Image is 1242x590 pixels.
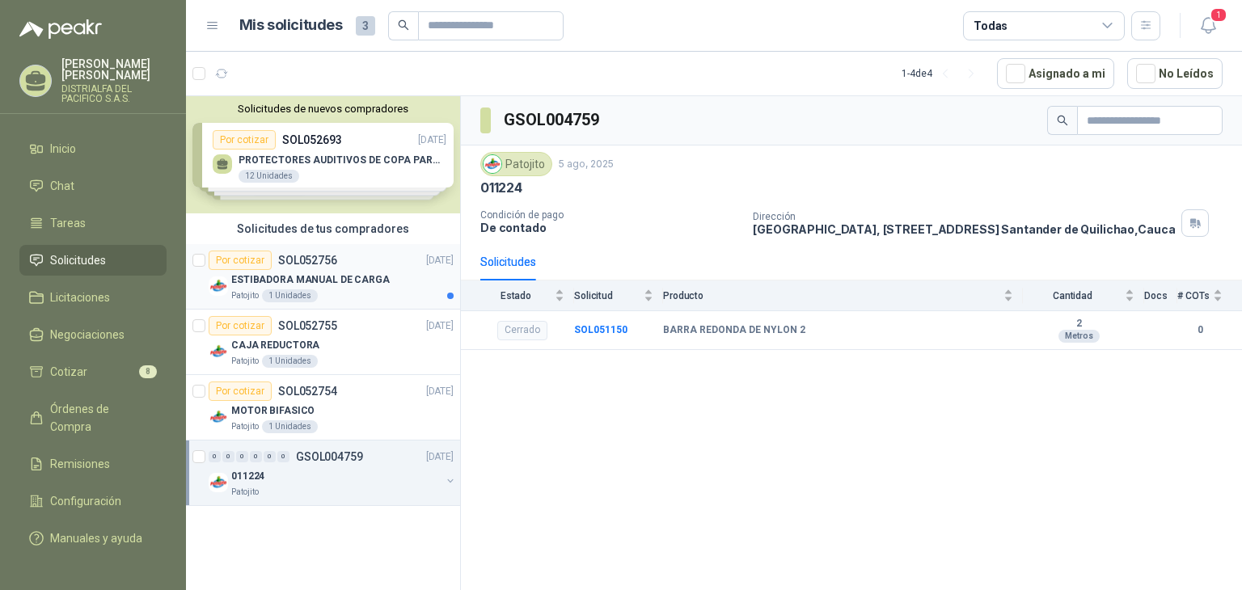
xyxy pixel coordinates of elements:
div: 0 [264,451,276,462]
p: Patojito [231,486,259,499]
h1: Mis solicitudes [239,14,343,37]
a: SOL051150 [574,324,627,335]
p: Dirección [753,211,1175,222]
p: SOL052755 [278,320,337,331]
div: 0 [277,451,289,462]
img: Company Logo [209,276,228,296]
p: 5 ago, 2025 [559,157,614,172]
p: De contado [480,221,740,234]
span: Inicio [50,140,76,158]
div: Solicitudes de nuevos compradoresPor cotizarSOL052693[DATE] PROTECTORES AUDITIVOS DE COPA PARA CA... [186,96,460,213]
div: Patojito [480,152,552,176]
a: Tareas [19,208,167,238]
span: search [1057,115,1068,126]
div: 0 [222,451,234,462]
span: search [398,19,409,31]
div: 0 [236,451,248,462]
b: BARRA REDONDA DE NYLON 2 [663,324,805,337]
div: Metros [1058,330,1100,343]
span: Chat [50,177,74,195]
p: Patojito [231,420,259,433]
span: # COTs [1177,290,1210,301]
p: CAJA REDUCTORA [231,338,319,353]
span: 3 [356,16,375,36]
button: Solicitudes de nuevos compradores [192,103,454,115]
p: SOL052754 [278,386,337,397]
th: Docs [1144,280,1177,310]
p: DISTRIALFA DEL PACIFICO S.A.S. [61,84,167,103]
span: Manuales y ayuda [50,529,142,547]
img: Company Logo [209,407,228,427]
a: Solicitudes [19,245,167,276]
a: Por cotizarSOL052755[DATE] Company LogoCAJA REDUCTORAPatojito1 Unidades [186,310,460,375]
span: Solicitudes [50,251,106,269]
th: # COTs [1177,280,1242,310]
div: Por cotizar [209,251,272,270]
p: MOTOR BIFASICO [231,403,315,419]
th: Solicitud [574,280,663,310]
p: Patojito [231,355,259,368]
p: SOL052756 [278,255,337,266]
a: Órdenes de Compra [19,394,167,442]
span: 8 [139,365,157,378]
a: Manuales y ayuda [19,523,167,554]
div: Cerrado [497,321,547,340]
span: 1 [1210,7,1227,23]
a: Chat [19,171,167,201]
div: Todas [974,17,1008,35]
p: Patojito [231,289,259,302]
img: Company Logo [209,473,228,492]
a: Inicio [19,133,167,164]
th: Estado [461,280,574,310]
button: Asignado a mi [997,58,1114,89]
img: Logo peakr [19,19,102,39]
span: Licitaciones [50,289,110,306]
p: [DATE] [426,253,454,268]
p: [DATE] [426,384,454,399]
b: 2 [1023,318,1134,331]
th: Cantidad [1023,280,1144,310]
span: Cotizar [50,363,87,381]
div: Solicitudes [480,253,536,271]
div: 0 [250,451,262,462]
p: GSOL004759 [296,451,363,462]
span: Negociaciones [50,326,125,343]
th: Producto [663,280,1023,310]
a: Por cotizarSOL052754[DATE] Company LogoMOTOR BIFASICOPatojito1 Unidades [186,375,460,440]
span: Producto [663,290,1000,301]
a: Remisiones [19,449,167,479]
p: 011224 [480,179,522,196]
p: 011224 [231,469,264,484]
p: ESTIBADORA MANUAL DE CARGA [231,272,390,288]
div: 0 [209,451,221,462]
div: 1 Unidades [262,355,318,368]
span: Configuración [50,492,121,510]
div: 1 Unidades [262,420,318,433]
img: Company Logo [484,155,501,173]
a: Configuración [19,486,167,516]
a: Cotizar8 [19,356,167,387]
div: 1 Unidades [262,289,318,302]
div: 1 - 4 de 4 [902,61,984,86]
p: [DATE] [426,449,454,465]
h3: GSOL004759 [504,107,602,133]
a: Licitaciones [19,282,167,313]
p: Condición de pago [480,209,740,221]
span: Solicitud [574,290,640,301]
a: 0 0 0 0 0 0 GSOL004759[DATE] Company Logo011224Patojito [209,447,457,499]
a: Negociaciones [19,319,167,350]
div: Solicitudes de tus compradores [186,213,460,244]
a: Por cotizarSOL052756[DATE] Company LogoESTIBADORA MANUAL DE CARGAPatojito1 Unidades [186,244,460,310]
span: Tareas [50,214,86,232]
img: Company Logo [209,342,228,361]
span: Remisiones [50,455,110,473]
span: Estado [480,290,551,301]
b: 0 [1177,322,1223,338]
p: [DATE] [426,318,454,334]
span: Cantidad [1023,290,1122,301]
div: Por cotizar [209,381,272,401]
button: 1 [1193,11,1223,40]
p: [GEOGRAPHIC_DATA], [STREET_ADDRESS] Santander de Quilichao , Cauca [753,222,1175,236]
div: Por cotizar [209,316,272,335]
